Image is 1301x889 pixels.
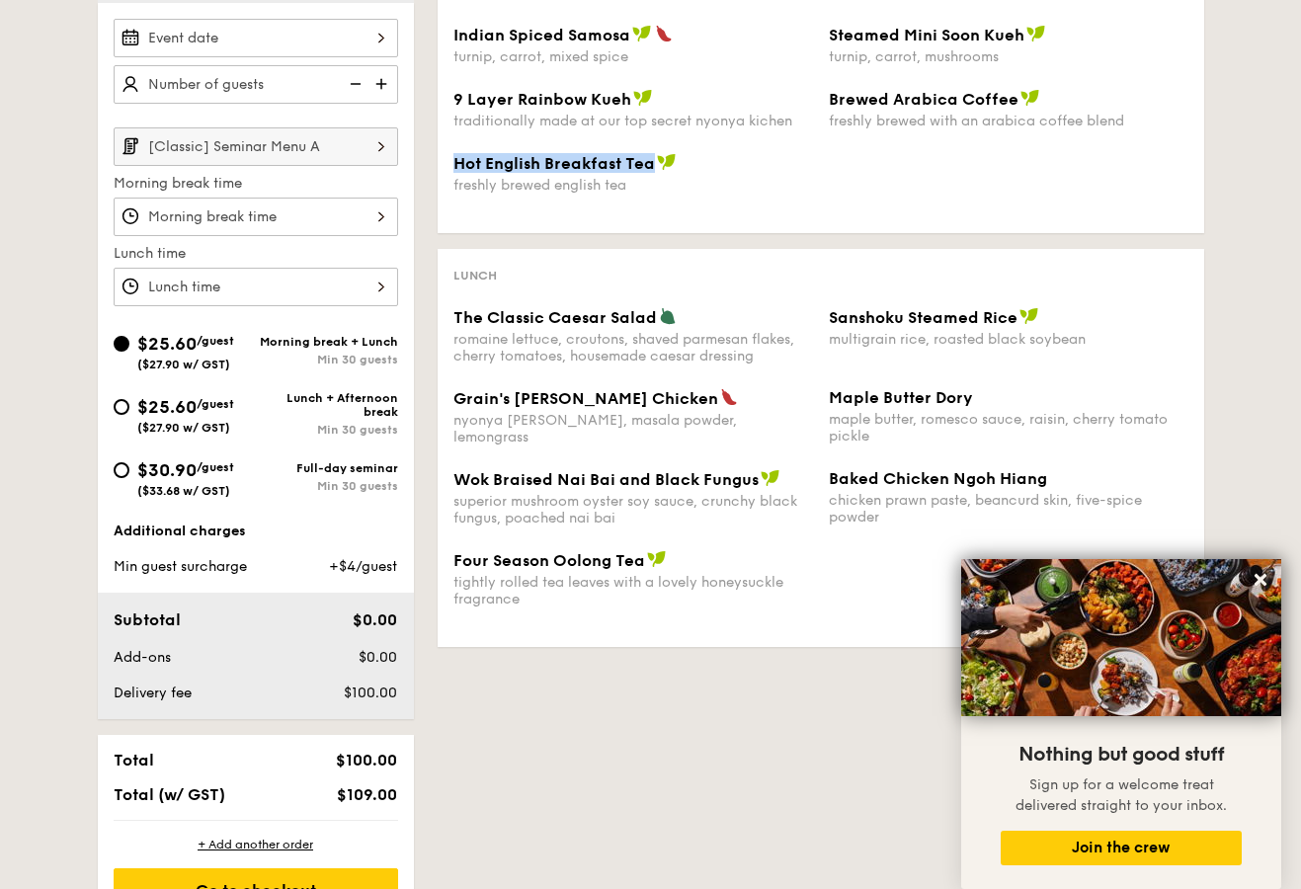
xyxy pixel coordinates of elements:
img: icon-vegan.f8ff3823.svg [761,469,780,487]
span: +$4/guest [329,558,397,575]
div: Min 30 guests [256,353,398,366]
span: Subtotal [114,610,181,629]
button: Close [1245,564,1276,596]
span: ($33.68 w/ GST) [137,484,230,498]
span: Total [114,751,154,769]
span: Baked Chicken Ngoh Hiang [829,469,1047,488]
div: superior mushroom oyster soy sauce, crunchy black fungus, poached nai bai [453,493,813,526]
span: $100.00 [344,685,397,701]
div: romaine lettuce, croutons, shaved parmesan flakes, cherry tomatoes, housemade caesar dressing [453,331,813,364]
img: icon-vegan.f8ff3823.svg [647,550,667,568]
div: Min 30 guests [256,479,398,493]
div: chicken prawn paste, beancurd skin, five-spice powder [829,492,1188,525]
span: Total (w/ GST) [114,785,225,804]
span: /guest [197,334,234,348]
div: nyonya [PERSON_NAME], masala powder, lemongrass [453,412,813,445]
div: Min 30 guests [256,423,398,437]
input: $25.60/guest($27.90 w/ GST)Lunch + Afternoon breakMin 30 guests [114,399,129,415]
span: Sanshoku Steamed Rice [829,308,1017,327]
div: Full-day seminar [256,461,398,475]
span: Delivery fee [114,685,192,701]
span: Lunch [453,269,497,283]
span: $100.00 [336,751,397,769]
img: icon-add.58712e84.svg [368,65,398,103]
img: icon-chevron-right.3c0dfbd6.svg [365,127,398,165]
img: icon-reduce.1d2dbef1.svg [339,65,368,103]
span: ($27.90 w/ GST) [137,421,230,435]
img: icon-vegan.f8ff3823.svg [633,89,653,107]
span: Min guest surcharge [114,558,247,575]
input: Number of guests [114,65,398,104]
span: $0.00 [359,649,397,666]
span: Steamed Mini Soon Kueh [829,26,1024,44]
span: Brewed Arabica Coffee [829,90,1018,109]
span: $25.60 [137,333,197,355]
div: + Add another order [114,837,398,852]
span: Hot English Breakfast Tea [453,154,655,173]
div: tightly rolled tea leaves with a lovely honeysuckle fragrance [453,574,813,607]
img: DSC07876-Edit02-Large.jpeg [961,559,1281,716]
input: $25.60/guest($27.90 w/ GST)Morning break + LunchMin 30 guests [114,336,129,352]
span: /guest [197,460,234,474]
span: $0.00 [353,610,397,629]
div: multigrain rice, roasted black soybean [829,331,1188,348]
img: icon-vegetarian.fe4039eb.svg [659,307,677,325]
div: Morning break + Lunch [256,335,398,349]
img: icon-vegan.f8ff3823.svg [1020,89,1040,107]
div: traditionally made at our top secret nyonya kichen [453,113,813,129]
input: Event date [114,19,398,57]
div: maple butter, romesco sauce, raisin, cherry tomato pickle [829,411,1188,444]
div: freshly brewed english tea [453,177,813,194]
div: turnip, carrot, mixed spice [453,48,813,65]
input: Morning break time [114,198,398,236]
span: Wok Braised Nai Bai and Black Fungus [453,470,759,489]
span: $30.90 [137,459,197,481]
span: Sign up for a welcome treat delivered straight to your inbox. [1016,776,1227,814]
span: ($27.90 w/ GST) [137,358,230,371]
span: Add-ons [114,649,171,666]
span: Grain's [PERSON_NAME] Chicken [453,389,718,408]
img: icon-vegan.f8ff3823.svg [1026,25,1046,42]
span: The Classic Caesar Salad [453,308,657,327]
span: Maple Butter Dory [829,388,973,407]
img: icon-spicy.37a8142b.svg [655,25,673,42]
span: Indian Spiced Samosa [453,26,630,44]
span: /guest [197,397,234,411]
span: $109.00 [337,785,397,804]
label: Morning break time [114,174,398,194]
input: Lunch time [114,268,398,306]
span: 9 Layer Rainbow Kueh [453,90,631,109]
div: Lunch + Afternoon break [256,391,398,419]
img: icon-vegan.f8ff3823.svg [1019,307,1039,325]
button: Join the crew [1001,831,1242,865]
img: icon-vegan.f8ff3823.svg [657,153,677,171]
span: Four Season Oolong Tea [453,551,645,570]
span: $25.60 [137,396,197,418]
img: icon-vegan.f8ff3823.svg [632,25,652,42]
label: Lunch time [114,244,398,264]
img: icon-spicy.37a8142b.svg [720,388,738,406]
span: Nothing but good stuff [1018,743,1224,767]
div: freshly brewed with an arabica coffee blend [829,113,1188,129]
input: $30.90/guest($33.68 w/ GST)Full-day seminarMin 30 guests [114,462,129,478]
div: turnip, carrot, mushrooms [829,48,1188,65]
div: Additional charges [114,522,398,541]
